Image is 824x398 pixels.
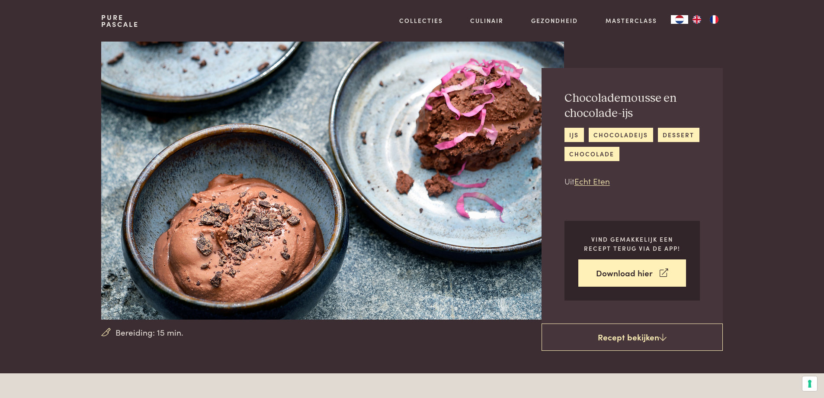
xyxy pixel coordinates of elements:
a: Culinair [470,16,503,25]
a: ijs [564,128,584,142]
p: Vind gemakkelijk een recept terug via de app! [578,235,686,252]
h2: Chocolademousse en chocolade-ijs [564,91,700,121]
a: NL [671,15,688,24]
a: chocoladeijs [589,128,653,142]
button: Uw voorkeuren voor toestemming voor trackingtechnologieën [802,376,817,391]
img: Chocolademousse en chocolade-ijs [101,42,564,320]
ul: Language list [688,15,723,24]
a: Gezondheid [531,16,578,25]
a: EN [688,15,705,24]
a: FR [705,15,723,24]
a: Echt Eten [574,175,610,187]
a: Masterclass [606,16,657,25]
a: Collecties [399,16,443,25]
aside: Language selected: Nederlands [671,15,723,24]
p: Uit [564,175,700,188]
span: Bereiding: 15 min. [115,326,183,339]
a: Download hier [578,259,686,287]
div: Language [671,15,688,24]
a: PurePascale [101,14,139,28]
a: dessert [658,128,699,142]
a: chocolade [564,147,619,161]
a: Recept bekijken [542,324,723,351]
